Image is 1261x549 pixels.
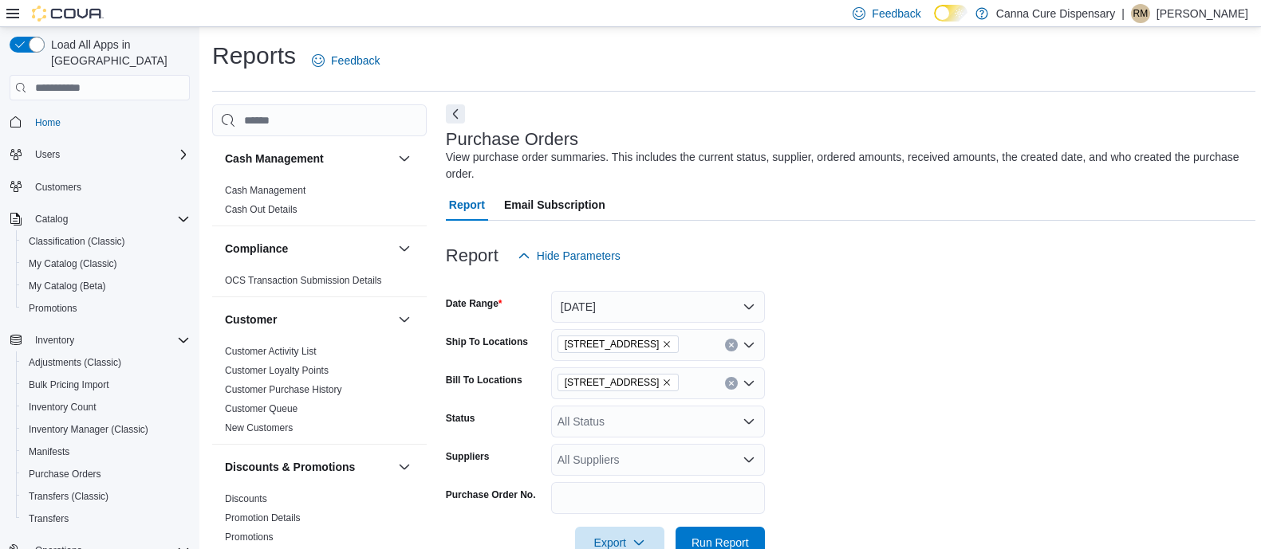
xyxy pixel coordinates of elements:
button: Inventory [3,329,196,351]
button: Users [3,143,196,166]
button: Hide Parameters [511,240,627,272]
button: Home [3,110,196,133]
button: Clear input [725,339,738,351]
span: Manifests [29,445,69,458]
span: [STREET_ADDRESS] [565,374,660,390]
span: Classification (Classic) [22,232,190,251]
a: Discounts [225,493,267,504]
span: Inventory [29,331,190,350]
a: Cash Management [225,185,305,196]
p: [PERSON_NAME] [1157,4,1248,23]
a: OCS Transaction Submission Details [225,275,382,286]
div: Cash Management [212,181,427,225]
a: Promotions [225,531,274,543]
div: Compliance [212,271,427,296]
span: Promotions [225,531,274,543]
button: Open list of options [743,415,755,428]
span: Home [29,112,190,131]
button: Discounts & Promotions [395,457,414,476]
button: Open list of options [743,339,755,351]
button: Compliance [395,239,414,258]
a: Cash Out Details [225,204,298,215]
a: Inventory Count [22,398,103,417]
a: Transfers (Classic) [22,487,115,506]
span: Discounts [225,492,267,505]
h3: Compliance [225,241,288,257]
span: Promotions [22,299,190,318]
button: Classification (Classic) [16,230,196,253]
button: My Catalog (Beta) [16,275,196,297]
a: Manifests [22,442,76,461]
span: Inventory Manager (Classic) [22,420,190,439]
a: Customer Purchase History [225,384,342,395]
span: Inventory Count [22,398,190,417]
span: Adjustments (Classic) [22,353,190,372]
h1: Reports [212,40,296,72]
button: Next [446,104,465,124]
a: Bulk Pricing Import [22,375,116,394]
p: | [1121,4,1125,23]
label: Ship To Locations [446,335,528,348]
span: My Catalog (Beta) [22,276,190,296]
button: Purchase Orders [16,463,196,485]
span: Inventory [35,334,74,347]
button: Remove 1919-B NW Cache Rd from selection in this group [662,378,672,387]
a: Customers [29,178,88,197]
span: Users [35,148,60,161]
span: Customer Queue [225,402,298,415]
span: [STREET_ADDRESS] [565,336,660,352]
a: Promotions [22,299,84,318]
a: Purchase Orders [22,465,108,484]
button: Open list of options [743,453,755,466]
span: Home [35,116,61,129]
span: Manifests [22,442,190,461]
span: 1919-B NW Cache Rd [558,335,680,353]
span: Transfers [29,512,69,525]
h3: Cash Management [225,151,324,167]
span: Catalog [35,213,68,225]
span: Adjustments (Classic) [29,356,121,369]
span: Bulk Pricing Import [22,375,190,394]
button: Clear input [725,377,738,390]
span: Email Subscription [504,189,605,221]
span: Feedback [331,53,380,69]
a: New Customers [225,422,293,433]
span: Cash Out Details [225,203,298,216]
a: Adjustments (Classic) [22,353,128,372]
span: Inventory Manager (Classic) [29,423,148,436]
button: Transfers [16,508,196,530]
a: Classification (Classic) [22,232,132,251]
span: Catalog [29,210,190,229]
a: Home [29,113,67,132]
span: Promotion Details [225,512,301,524]
button: Customer [395,310,414,329]
a: Feedback [305,45,386,76]
span: Customers [29,177,190,197]
button: Catalog [3,208,196,230]
button: My Catalog (Classic) [16,253,196,275]
span: My Catalog (Classic) [29,257,117,270]
h3: Report [446,246,498,265]
a: Promotion Details [225,512,301,524]
span: My Catalog (Classic) [22,254,190,273]
span: Purchase Orders [29,468,101,480]
button: Promotions [16,297,196,320]
span: New Customers [225,422,293,434]
span: Bulk Pricing Import [29,378,109,391]
label: Bill To Locations [446,374,522,386]
button: Inventory [29,331,81,350]
span: Users [29,145,190,164]
button: Transfers (Classic) [16,485,196,508]
button: Catalog [29,210,74,229]
input: Dark Mode [934,5,967,22]
button: Inventory Manager (Classic) [16,418,196,441]
img: Cova [32,6,104,22]
span: Transfers (Classic) [22,487,190,506]
button: Adjustments (Classic) [16,351,196,374]
span: Hide Parameters [537,248,621,264]
button: Compliance [225,241,392,257]
h3: Discounts & Promotions [225,459,355,475]
button: Cash Management [395,149,414,168]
